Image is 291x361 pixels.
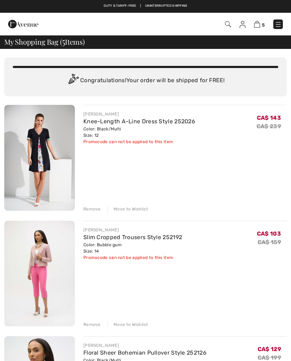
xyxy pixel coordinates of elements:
div: [PERSON_NAME] [83,342,207,349]
img: 1ère Avenue [8,17,38,31]
div: Move to Wishlist [108,321,148,328]
div: Color: Black/Multi Size: 12 [83,126,195,139]
div: [PERSON_NAME] [83,111,195,117]
div: Remove [83,321,101,328]
div: Promocode can not be applied to this item [83,254,182,261]
div: Congratulations! Your order will be shipped for FREE! [13,74,278,88]
img: Slim Cropped Trousers Style 252192 [4,221,75,326]
span: My Shopping Bag ( Items) [4,38,85,45]
a: Slim Cropped Trousers Style 252192 [83,234,182,241]
span: CA$ 129 [258,346,281,352]
img: Menu [275,21,282,28]
span: 5 [62,36,65,46]
img: Congratulation2.svg [66,74,80,88]
div: [PERSON_NAME] [83,227,182,233]
a: Floral Sheer Bohemian Pullover Style 252126 [83,349,207,356]
div: Promocode can not be applied to this item [83,139,195,145]
s: CA$ 239 [257,123,281,130]
img: Shopping Bag [254,21,260,28]
span: 5 [262,22,265,28]
a: 1ère Avenue [8,20,38,27]
div: Color: Bubble gum Size: 14 [83,242,182,254]
div: Remove [83,206,101,212]
span: CA$ 103 [257,230,281,237]
a: Knee-Length A-Line Dress Style 252026 [83,118,195,125]
img: Search [225,21,231,27]
img: Knee-Length A-Line Dress Style 252026 [4,105,75,211]
s: CA$ 159 [258,239,281,246]
div: Move to Wishlist [108,206,148,212]
a: 5 [254,20,265,28]
s: CA$ 199 [258,354,281,361]
span: CA$ 143 [257,114,281,121]
img: My Info [240,21,246,28]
